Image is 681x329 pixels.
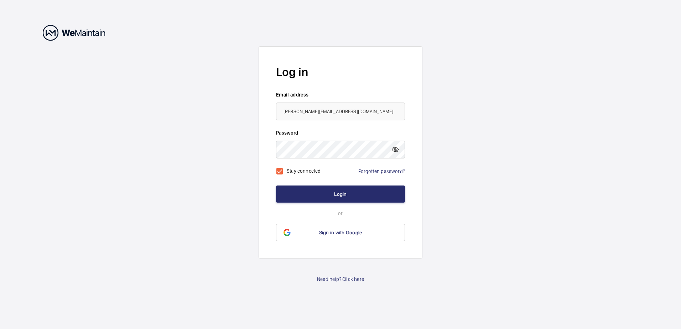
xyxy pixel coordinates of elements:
input: Your email address [276,103,405,120]
a: Need help? Click here [317,276,364,283]
h2: Log in [276,64,405,80]
span: Sign in with Google [319,230,362,235]
button: Login [276,186,405,203]
label: Password [276,129,405,136]
label: Email address [276,91,405,98]
p: or [276,210,405,217]
a: Forgotten password? [358,168,405,174]
label: Stay connected [287,168,321,174]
